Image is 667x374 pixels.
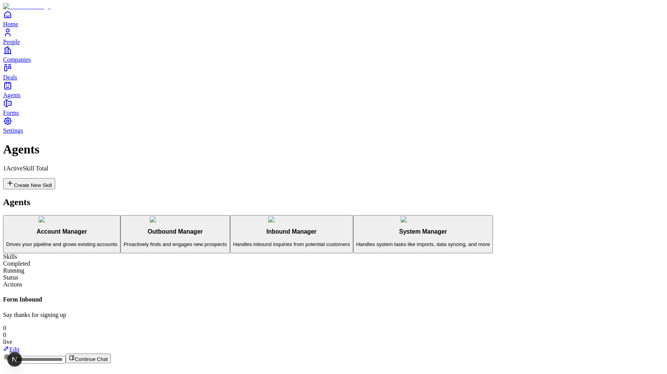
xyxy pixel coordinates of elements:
[3,10,664,27] a: Home
[3,28,664,45] a: People
[233,241,350,247] p: Handles inbound inquiries from potential customers
[230,215,353,254] button: Inbound ManagerInbound ManagerHandles inbound inquiries from potential customers
[3,165,664,172] p: 1 Active Skill Total
[39,216,85,222] img: Account Manager
[6,241,117,247] p: Drives your pipeline and grows existing accounts
[75,356,108,362] span: Continue Chat
[3,142,664,157] h1: Agents
[268,216,315,222] img: Inbound Manager
[3,127,23,134] span: Settings
[3,325,664,332] div: 0
[3,56,31,63] span: Companies
[3,253,664,260] div: Skills
[124,228,227,235] h3: Outbound Manager
[233,228,350,235] h3: Inbound Manager
[3,260,664,267] div: Completed
[356,241,490,247] p: Handles system tasks like imports, data syncing, and more
[3,281,664,288] div: Actions
[3,99,664,116] a: Forms
[120,215,230,254] button: Outbound ManagerOutbound ManagerProactively finds and engages new prospects
[3,3,51,10] img: Item Brain Logo
[3,45,664,63] a: Companies
[3,110,19,116] span: Forms
[3,92,20,98] span: Agents
[3,296,664,303] h4: Form Inbound
[3,21,18,27] span: Home
[3,332,664,339] div: 0
[401,216,446,222] img: System Manager
[3,39,20,45] span: People
[3,81,664,98] a: Agents
[150,216,200,222] img: Outbound Manager
[3,74,17,81] span: Deals
[66,354,111,363] button: Continue Chat
[3,312,664,318] p: Say thanks for signing up
[3,215,120,254] button: Account ManagerAccount ManagerDrives your pipeline and grows existing accounts
[3,267,664,274] div: Running
[3,274,664,281] div: Status
[6,228,117,235] h3: Account Manager
[3,346,20,353] a: Edit
[3,353,664,364] div: Continue Chat
[3,178,55,189] button: Create New Skill
[353,215,493,254] button: System ManagerSystem ManagerHandles system tasks like imports, data syncing, and more
[3,63,664,81] a: Deals
[124,241,227,247] p: Proactively finds and engages new prospects
[356,228,490,235] h3: System Manager
[3,339,12,345] span: live
[3,197,664,207] h2: Agents
[3,116,664,134] a: Settings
